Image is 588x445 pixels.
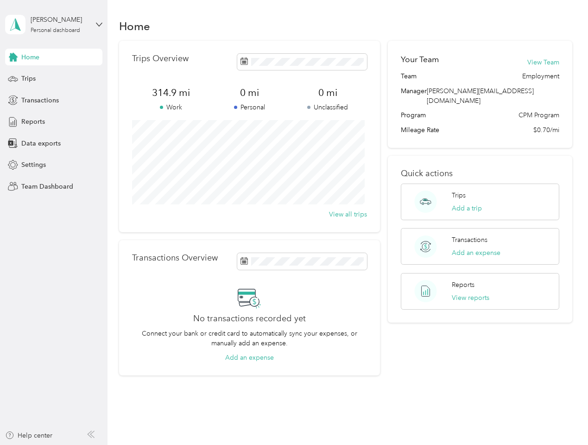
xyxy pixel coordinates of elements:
button: Help center [5,431,52,440]
p: Unclassified [289,102,367,112]
span: Transactions [21,95,59,105]
button: View all trips [329,210,367,219]
span: Team [401,71,417,81]
iframe: Everlance-gr Chat Button Frame [536,393,588,445]
button: View reports [452,293,489,303]
button: Add a trip [452,203,482,213]
p: Connect your bank or credit card to automatically sync your expenses, or manually add an expense. [132,329,367,348]
p: Trips Overview [132,54,189,64]
h1: Home [119,21,150,31]
span: Program [401,110,426,120]
button: Add an expense [452,248,500,258]
span: Data exports [21,139,61,148]
span: 314.9 mi [132,86,210,99]
p: Transactions Overview [132,253,218,263]
div: Personal dashboard [31,28,80,33]
h2: Your Team [401,54,439,65]
span: Trips [21,74,36,83]
span: $0.70/mi [533,125,559,135]
p: Work [132,102,210,112]
span: [PERSON_NAME][EMAIL_ADDRESS][DOMAIN_NAME] [427,87,534,105]
span: Settings [21,160,46,170]
span: Manager [401,86,427,106]
button: View Team [527,57,559,67]
span: Team Dashboard [21,182,73,191]
button: Add an expense [225,353,274,362]
span: Mileage Rate [401,125,439,135]
span: Home [21,52,39,62]
p: Personal [210,102,289,112]
p: Quick actions [401,169,559,178]
span: 0 mi [210,86,289,99]
span: 0 mi [289,86,367,99]
span: Reports [21,117,45,127]
span: Employment [522,71,559,81]
span: CPM Program [518,110,559,120]
h2: No transactions recorded yet [193,314,306,324]
p: Trips [452,191,466,200]
div: [PERSON_NAME] [31,15,89,25]
p: Reports [452,280,474,290]
p: Transactions [452,235,487,245]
